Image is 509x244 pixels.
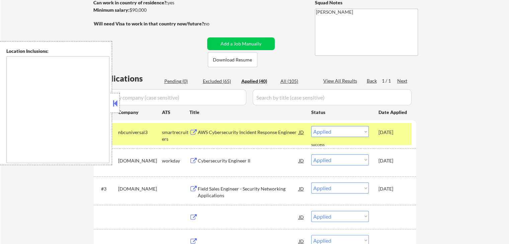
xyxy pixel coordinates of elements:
div: Pending (0) [164,78,198,85]
div: workday [162,157,189,164]
div: JD [298,182,305,195]
div: Title [189,109,305,116]
div: Status [311,106,369,118]
div: Back [367,78,377,84]
div: smartrecruiters [162,129,189,142]
div: no [204,20,223,27]
strong: Will need Visa to work in that country now/future?: [94,21,205,26]
div: [DATE] [378,157,408,164]
div: [DOMAIN_NAME] [118,186,162,192]
div: All (105) [280,78,314,85]
button: Add a Job Manually [207,37,275,50]
button: Download Resume [208,52,257,67]
div: View All Results [323,78,359,84]
div: Date Applied [378,109,408,116]
div: nbcuniversal3 [118,129,162,136]
div: Location Inclusions: [6,48,109,54]
div: [DATE] [378,186,408,192]
div: [DATE] [378,129,408,136]
div: 1 / 1 [382,78,397,84]
div: Next [397,78,408,84]
input: Search by company (case sensitive) [96,89,246,105]
div: AWS Cybersecurity Incident Response Engineer [198,129,299,136]
div: Applications [96,75,162,83]
div: Cybersecurity Engineer II [198,157,299,164]
div: Applied (40) [241,78,275,85]
div: $90,000 [93,7,205,13]
div: [DOMAIN_NAME] [118,157,162,164]
div: JD [298,154,305,166]
div: Field Sales Engineer - Security Networking Applications [198,186,299,199]
div: success [311,142,338,148]
div: Company [118,109,162,116]
div: JD [298,126,305,138]
input: Search by title (case sensitive) [253,89,412,105]
strong: Minimum salary: [93,7,130,13]
div: ATS [162,109,189,116]
div: Excluded (65) [203,78,236,85]
div: JD [298,211,305,223]
div: #3 [101,186,113,192]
